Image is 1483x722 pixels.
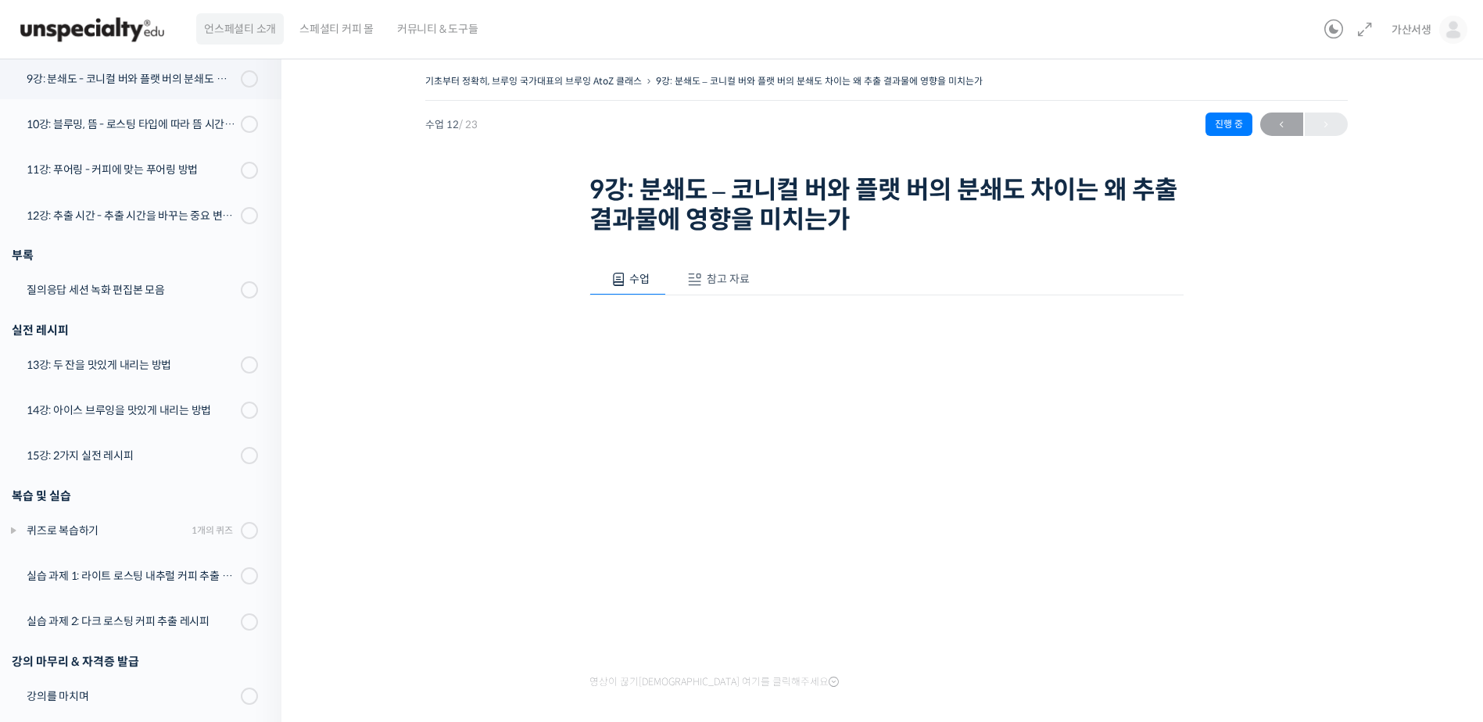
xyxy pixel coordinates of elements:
[589,175,1184,235] h1: 9강: 분쇄도 – 코니컬 버와 플랫 버의 분쇄도 차이는 왜 추출 결과물에 영향을 미치는가
[192,523,233,538] div: 1개의 퀴즈
[1260,113,1303,136] a: ←이전
[12,651,258,672] div: 강의 마무리 & 자격증 발급
[27,567,236,584] div: 실습 과제 1: 라이트 로스팅 내추럴 커피 추출 레시피
[12,320,258,341] div: 실전 레시피
[27,402,236,419] div: 14강: 아이스 브루잉을 맛있게 내리는 방법
[589,676,839,688] span: 영상이 끊기[DEMOGRAPHIC_DATA] 여기를 클릭해주세요
[12,245,258,266] div: 부록
[425,120,478,130] span: 수업 12
[1205,113,1252,136] div: 진행 중
[202,495,300,534] a: 설정
[425,75,642,87] a: 기초부터 정확히, 브루잉 국가대표의 브루잉 AtoZ 클래스
[27,522,187,539] div: 퀴즈로 복습하기
[27,207,236,224] div: 12강: 추출 시간 - 추출 시간을 바꾸는 중요 변수 파헤치기
[27,116,236,133] div: 10강: 블루밍, 뜸 - 로스팅 타입에 따라 뜸 시간을 다르게 해야 하는 이유
[707,272,750,286] span: 참고 자료
[656,75,983,87] a: 9강: 분쇄도 – 코니컬 버와 플랫 버의 분쇄도 차이는 왜 추출 결과물에 영향을 미치는가
[27,447,236,464] div: 15강: 2가지 실전 레시피
[103,495,202,534] a: 대화
[27,356,236,374] div: 13강: 두 잔을 맛있게 내리는 방법
[459,118,478,131] span: / 23
[242,519,260,531] span: 설정
[629,272,650,286] span: 수업
[27,281,236,298] div: 질의응답 세션 녹화 편집본 모음
[143,520,162,532] span: 대화
[12,485,258,506] div: 복습 및 실습
[5,495,103,534] a: 홈
[27,70,236,88] div: 9강: 분쇄도 - 코니컬 버와 플랫 버의 분쇄도 차이는 왜 추출 결과물에 영향을 미치는가
[27,688,236,705] div: 강의를 마치며
[1260,114,1303,135] span: ←
[49,519,59,531] span: 홈
[1392,23,1431,37] span: 가산서생
[27,613,236,630] div: 실습 과제 2: 다크 로스팅 커피 추출 레시피
[27,161,236,178] div: 11강: 푸어링 - 커피에 맞는 푸어링 방법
